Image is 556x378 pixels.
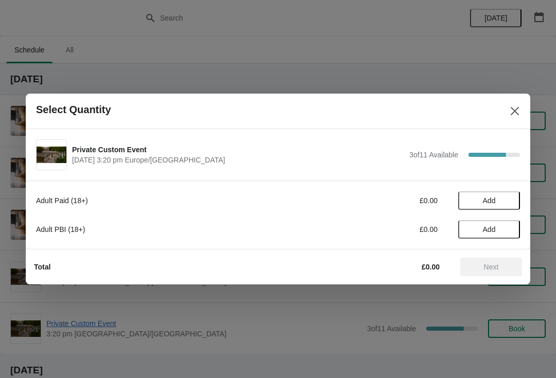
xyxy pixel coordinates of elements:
span: Add [483,196,496,205]
img: Private Custom Event | | October 28 | 3:20 pm Europe/London [37,147,66,164]
span: Add [483,225,496,233]
span: Private Custom Event [72,145,404,155]
span: [DATE] 3:20 pm Europe/[GEOGRAPHIC_DATA] [72,155,404,165]
div: Adult PBI (18+) [36,224,322,235]
button: Add [458,220,520,239]
strong: Total [34,263,50,271]
strong: £0.00 [422,263,440,271]
div: Adult Paid (18+) [36,195,322,206]
div: £0.00 [342,195,438,206]
button: Add [458,191,520,210]
div: £0.00 [342,224,438,235]
h2: Select Quantity [36,104,111,116]
button: Close [506,102,524,120]
span: 3 of 11 Available [409,151,458,159]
